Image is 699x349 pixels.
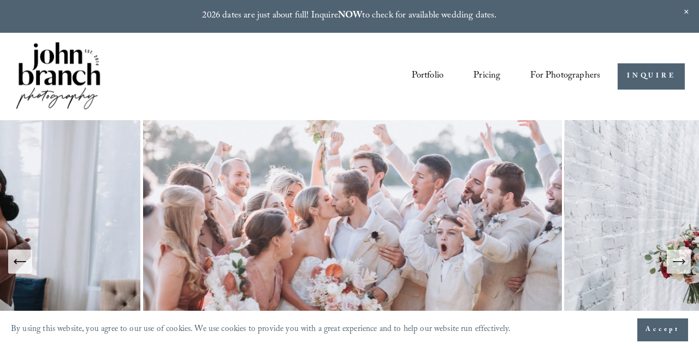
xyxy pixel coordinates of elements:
a: folder dropdown [530,67,600,87]
button: Next Slide [667,250,691,274]
p: By using this website, you agree to our use of cookies. We use cookies to provide you with a grea... [11,322,511,338]
a: Pricing [473,67,500,87]
a: Portfolio [412,67,444,87]
span: For Photographers [530,67,600,85]
img: John Branch IV Photography [14,40,103,114]
span: Accept [645,324,680,335]
a: INQUIRE [618,63,685,90]
button: Accept [637,318,688,341]
button: Previous Slide [8,250,32,274]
